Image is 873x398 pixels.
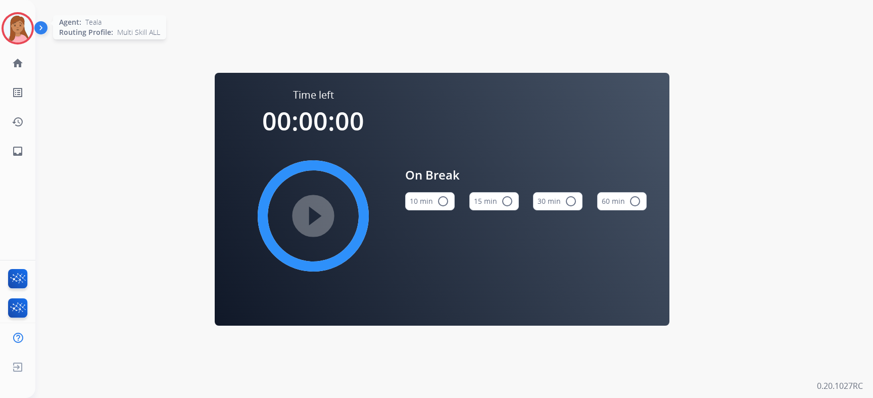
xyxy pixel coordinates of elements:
mat-icon: radio_button_unchecked [629,195,641,207]
mat-icon: history [12,116,24,128]
img: avatar [4,14,32,42]
span: 00:00:00 [262,104,364,138]
span: Routing Profile: [59,27,113,37]
span: Teala [85,17,102,27]
span: Agent: [59,17,81,27]
mat-icon: radio_button_unchecked [437,195,449,207]
mat-icon: list_alt [12,86,24,99]
mat-icon: radio_button_unchecked [565,195,577,207]
button: 30 min [533,192,583,210]
mat-icon: home [12,57,24,69]
button: 60 min [597,192,647,210]
p: 0.20.1027RC [817,380,863,392]
button: 15 min [469,192,519,210]
span: Time left [293,88,334,102]
span: Multi Skill ALL [117,27,160,37]
span: On Break [405,166,647,184]
button: 10 min [405,192,455,210]
mat-icon: inbox [12,145,24,157]
mat-icon: radio_button_unchecked [501,195,513,207]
